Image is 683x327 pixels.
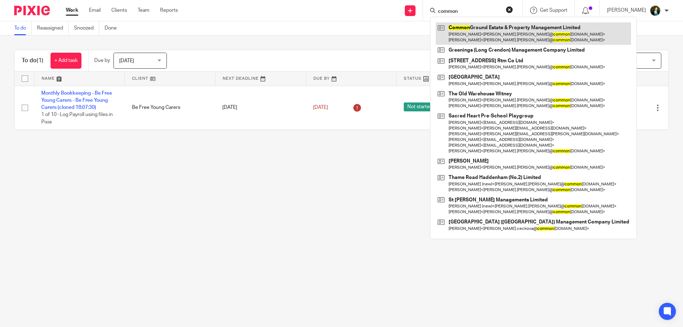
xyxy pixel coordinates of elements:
[607,7,646,14] p: [PERSON_NAME]
[105,21,122,35] a: Done
[437,9,501,15] input: Search
[14,6,50,15] img: Pixie
[313,105,328,110] span: [DATE]
[41,91,112,110] a: Monthly Bookkeeping - Be Free Young Carers - Be Free Young Carers (cloned 18:07:30)
[650,5,661,16] img: hq-XkjtJ.jpeg
[89,7,101,14] a: Email
[125,86,216,130] td: Be Free Young Carers
[74,21,99,35] a: Snoozed
[404,102,436,111] span: Not started
[22,57,43,64] h1: To do
[119,58,134,63] span: [DATE]
[94,57,110,64] p: Due by
[51,53,81,69] a: + Add task
[37,21,69,35] a: Reassigned
[160,7,178,14] a: Reports
[37,58,43,63] span: (1)
[41,112,113,125] span: 1 of 10 · Log Payroll using files in Pixie
[111,7,127,14] a: Clients
[14,21,32,35] a: To do
[138,7,149,14] a: Team
[506,6,513,13] button: Clear
[66,7,78,14] a: Work
[540,8,567,13] span: Get Support
[215,86,306,130] td: [DATE]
